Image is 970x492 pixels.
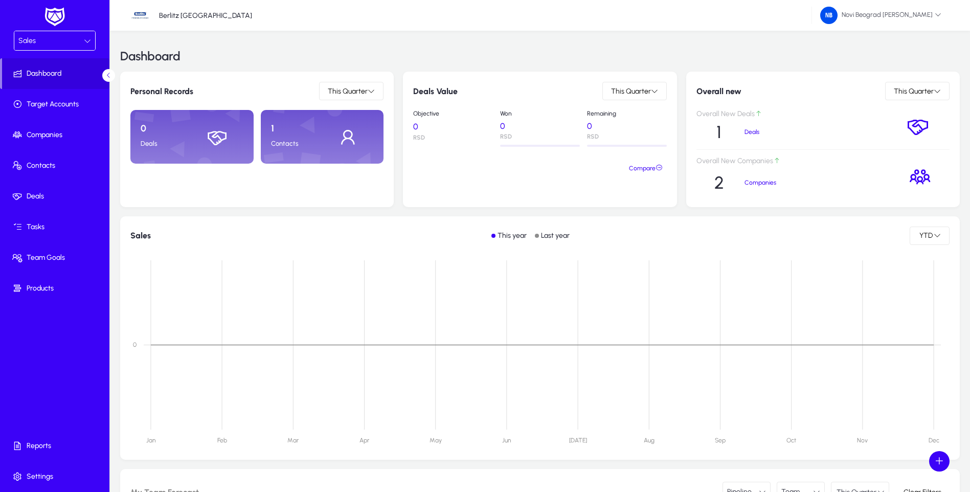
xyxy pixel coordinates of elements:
span: Contacts [2,161,111,171]
h1: Sales [130,231,151,240]
button: Novi Beograd [PERSON_NAME] [812,6,950,25]
button: This Quarter [602,82,667,100]
text: Apr [359,437,370,444]
text: [DATE] [569,437,587,444]
a: Products [2,273,111,304]
text: Feb [217,437,227,444]
text: Jun [502,437,511,444]
p: Berlitz [GEOGRAPHIC_DATA] [159,11,252,20]
img: 222.png [820,7,838,24]
a: Target Accounts [2,89,111,120]
p: 0 [587,121,667,131]
p: RSD [500,133,580,140]
p: 2 [714,172,724,193]
span: This Quarter [328,87,368,96]
img: 34.jpg [130,6,150,25]
span: Target Accounts [2,99,111,109]
span: Team Goals [2,253,111,263]
text: Oct [786,437,796,444]
a: Deals [2,181,111,212]
a: Contacts [2,150,111,181]
span: Dashboard [2,69,109,79]
p: Last year [541,231,570,240]
span: YTD [918,231,934,240]
p: Overall New Companies [696,157,887,166]
text: Mar [287,437,299,444]
text: May [430,437,442,444]
span: Reports [2,441,111,451]
h3: Dashboard [120,50,181,62]
button: This Quarter [319,82,384,100]
img: white-logo.png [42,6,67,28]
a: Companies [2,120,111,150]
span: Companies [2,130,111,140]
h6: Overall new [696,86,741,96]
span: Sales [18,36,36,45]
button: This Quarter [885,82,950,100]
p: 0 [141,123,192,135]
p: Won [500,110,580,117]
span: This Quarter [611,87,651,96]
span: Deals [2,191,111,202]
text: Aug [644,437,655,444]
text: 0 [133,341,137,348]
p: 1 [271,123,322,135]
span: Compare [629,161,663,176]
text: Jan [146,437,155,444]
p: Deals [141,140,192,148]
span: Tasks [2,222,111,232]
p: Overall New Deals [696,110,883,119]
p: 0 [500,121,580,131]
p: RSD [587,133,667,140]
span: Products [2,283,111,294]
text: Nov [857,437,868,444]
h6: Deals Value [413,86,458,96]
a: Tasks [2,212,111,242]
p: This year [498,231,527,240]
p: 1 [716,122,721,143]
button: YTD [910,227,950,245]
p: 0 [413,122,493,132]
p: Companies [745,179,812,186]
span: Settings [2,472,111,482]
p: Deals [745,128,800,136]
button: Compare [625,159,667,177]
h6: Personal Records [130,86,193,96]
span: This Quarter [894,87,934,96]
span: Novi Beograd [PERSON_NAME] [820,7,941,24]
p: Objective [413,110,493,118]
a: Settings [2,461,111,492]
a: Reports [2,431,111,461]
a: Team Goals [2,242,111,273]
p: Remaining [587,110,667,117]
text: Sep [715,437,726,444]
p: RSD [413,134,493,142]
text: Dec [929,437,939,444]
p: Contacts [271,140,322,148]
